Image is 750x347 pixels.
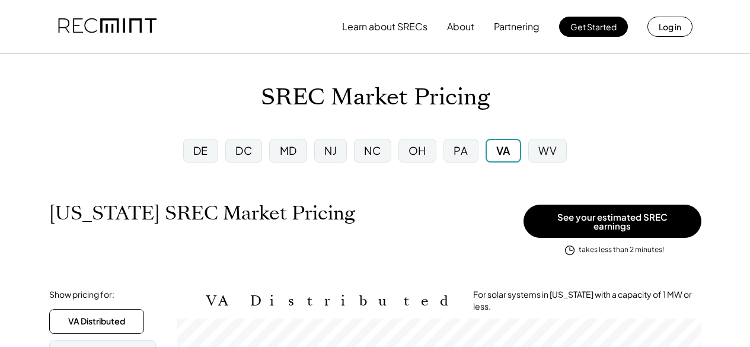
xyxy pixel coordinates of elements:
[49,289,114,301] div: Show pricing for:
[261,84,490,112] h1: SREC Market Pricing
[494,15,540,39] button: Partnering
[647,17,692,37] button: Log in
[280,143,297,158] div: MD
[342,15,427,39] button: Learn about SRECs
[496,143,510,158] div: VA
[524,205,701,238] button: See your estimated SREC earnings
[473,289,701,312] div: For solar systems in [US_STATE] with a capacity of 1 MW or less.
[559,17,628,37] button: Get Started
[68,316,125,327] div: VA Distributed
[579,245,664,255] div: takes less than 2 minutes!
[364,143,381,158] div: NC
[58,7,157,47] img: recmint-logotype%403x.png
[538,143,557,158] div: WV
[408,143,426,158] div: OH
[235,143,252,158] div: DC
[454,143,468,158] div: PA
[447,15,474,39] button: About
[324,143,337,158] div: NJ
[206,292,455,310] h2: VA Distributed
[193,143,208,158] div: DE
[49,202,355,225] h1: [US_STATE] SREC Market Pricing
